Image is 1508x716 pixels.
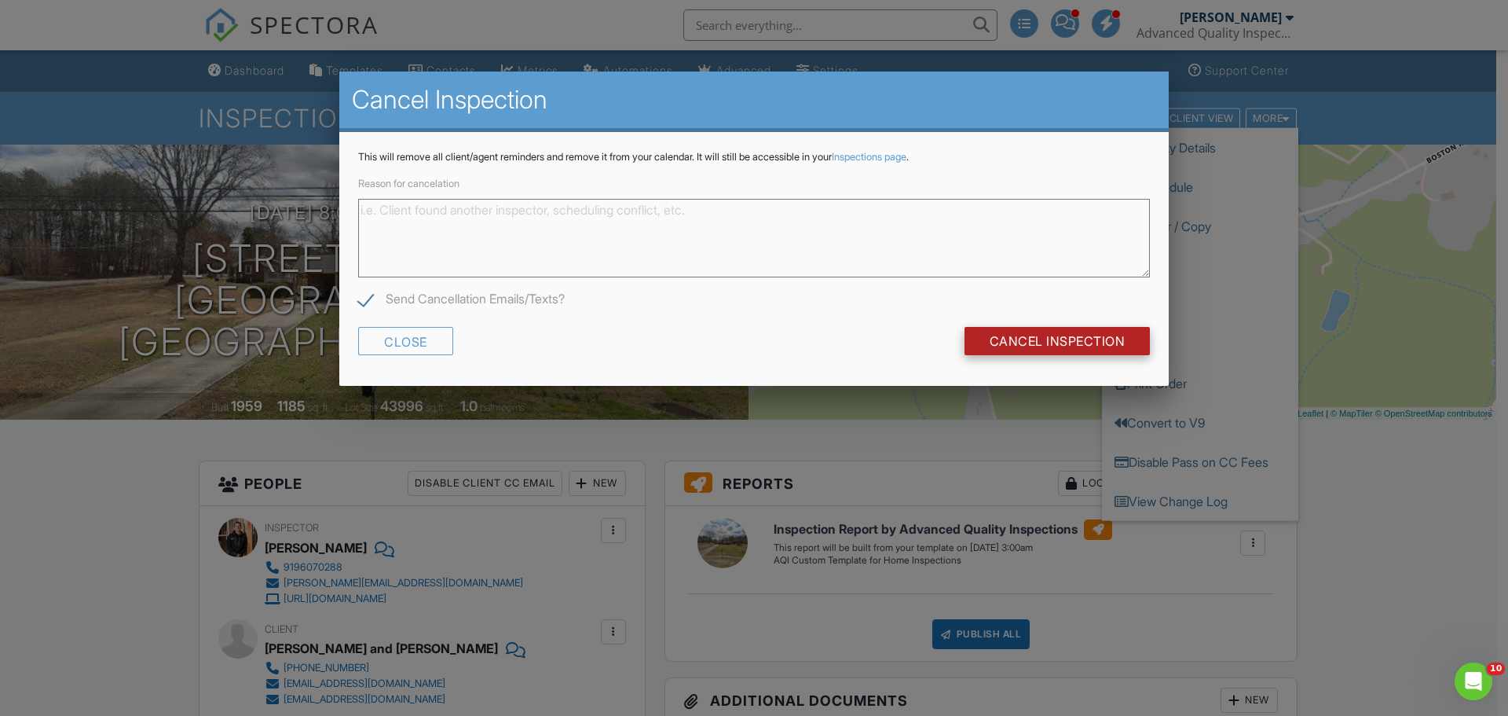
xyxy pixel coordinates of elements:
label: Reason for cancelation [358,178,459,189]
iframe: Intercom live chat [1455,663,1492,700]
p: This will remove all client/agent reminders and remove it from your calendar. It will still be ac... [358,151,1150,163]
a: Inspections page [832,151,906,163]
span: 10 [1487,663,1505,675]
h2: Cancel Inspection [352,84,1156,116]
div: Close [358,327,453,355]
input: Cancel Inspection [964,327,1151,355]
label: Send Cancellation Emails/Texts? [358,292,565,311]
